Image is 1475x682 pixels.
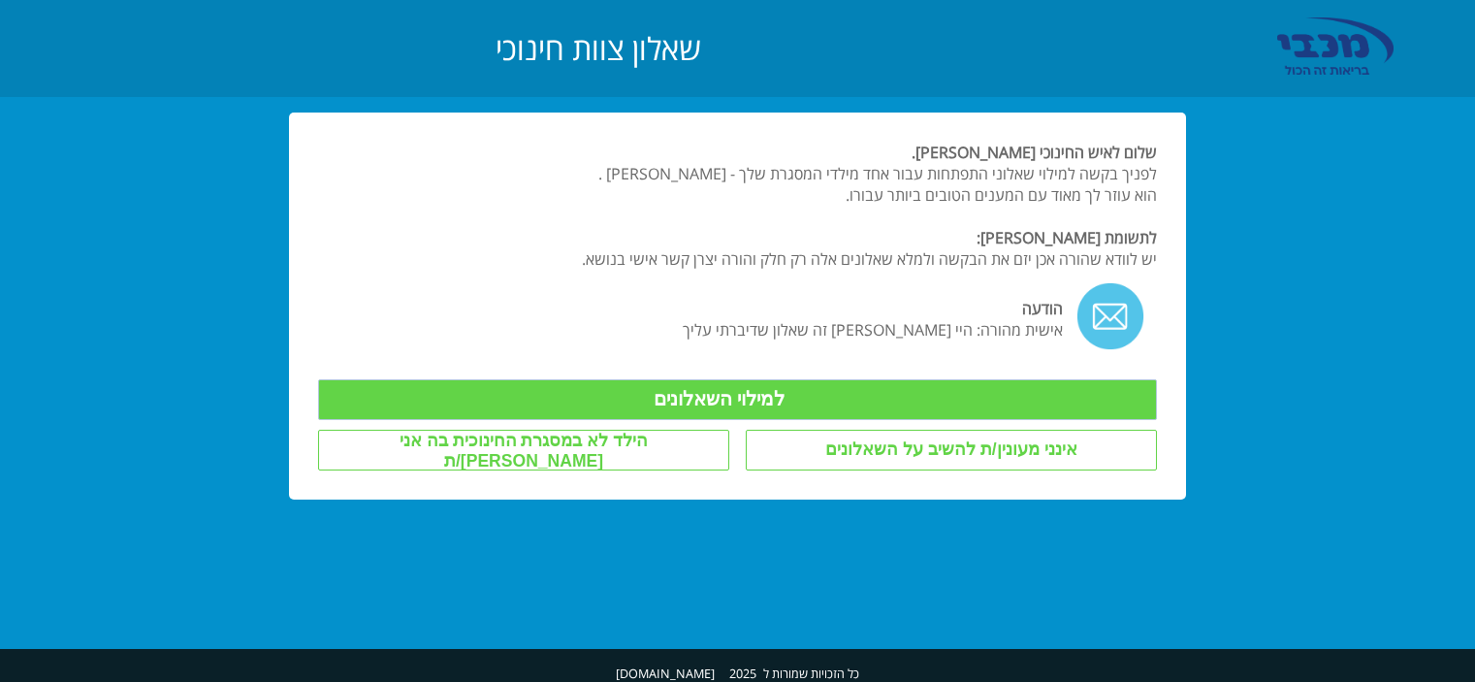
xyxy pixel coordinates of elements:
font: לפניך בקשה למילוי שאלוני התפתחות עבור אחד מילדי המסגרת שלך - [PERSON_NAME] . [598,163,1157,184]
font: הוא עוזר לך מאוד עם המענים הטובים ביותר עבורו. [846,184,1157,206]
font: שלום לאיש החינוכי [PERSON_NAME]. [912,142,1157,163]
font: אישית מהורה: היי [PERSON_NAME] זה שאלון שדיברתי עליך [683,319,1063,341]
font: כל הזכויות שמורות ל [763,665,859,682]
font: לתשומת [PERSON_NAME]: [977,227,1157,248]
font: שאלון צוות חינוכי [496,27,701,69]
input: הילד לא במסגרת החינוכית בה אני [PERSON_NAME]/ת [318,430,729,471]
font: הודעה [1022,298,1063,319]
font: [DOMAIN_NAME] [616,665,715,682]
img: EmailLogo.png [1067,273,1154,360]
input: אינני מעונין/ת להשיב על השאלונים [746,430,1157,471]
font: 2025 [729,665,756,682]
img: logoMacabi.png [1277,17,1394,74]
input: למילוי השאלונים [318,379,1156,420]
font: יש לוודא שהורה אכן יזם את הבקשה ולמלא שאלונים אלה רק חלק והורה יצרן קשר אישי בנושא. [582,248,1157,270]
